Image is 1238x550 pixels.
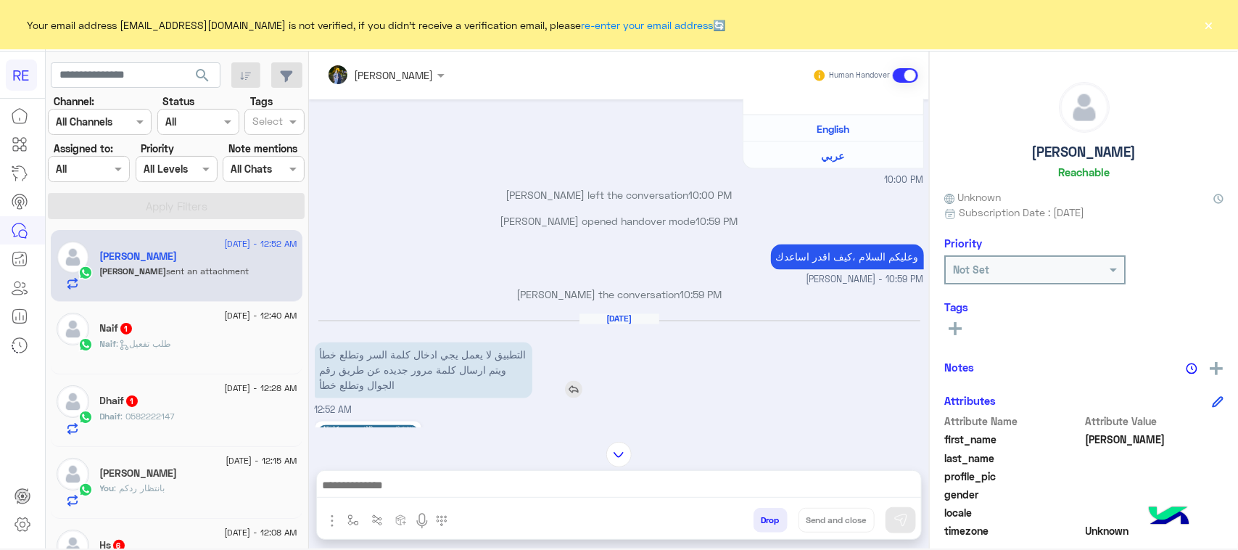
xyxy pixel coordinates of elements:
[315,188,924,203] p: [PERSON_NAME] left the conversation
[606,442,632,467] img: scroll
[224,526,297,539] span: [DATE] - 12:08 AM
[120,323,132,334] span: 1
[413,512,431,530] img: send voice note
[944,189,1001,205] span: Unknown
[250,94,273,109] label: Tags
[1032,144,1136,160] h5: [PERSON_NAME]
[57,458,89,491] img: defaultAdmin.png
[817,123,849,135] span: English
[100,322,133,334] h5: Naif
[185,62,220,94] button: search
[806,274,924,287] span: [PERSON_NAME] - 10:59 PM
[680,289,722,301] span: 10:59 PM
[1086,505,1224,520] span: null
[57,385,89,418] img: defaultAdmin.png
[226,454,297,467] span: [DATE] - 12:15 AM
[224,237,297,250] span: [DATE] - 12:52 AM
[315,405,352,416] span: 12:52 AM
[1210,362,1223,375] img: add
[126,395,138,407] span: 1
[224,382,297,395] span: [DATE] - 12:28 AM
[944,523,1083,538] span: timezone
[1202,17,1216,32] button: ×
[117,338,172,349] span: : طلب تفعيل
[944,300,1223,313] h6: Tags
[1086,414,1224,429] span: Attribute Value
[100,483,115,493] span: You
[100,266,167,276] span: [PERSON_NAME]
[100,395,139,407] h5: Dhaif
[1086,523,1224,538] span: Unknown
[1144,492,1194,543] img: hulul-logo.png
[944,469,1083,484] span: profile_pic
[1086,487,1224,502] span: null
[167,266,249,276] span: sent an attachment
[78,410,93,424] img: WhatsApp
[366,508,389,532] button: Trigger scenario
[894,513,908,528] img: send message
[436,515,447,527] img: make a call
[1060,83,1109,132] img: defaultAdmin.png
[115,483,165,493] span: بانتظار ردكم
[822,149,845,162] span: عربي
[78,266,93,280] img: WhatsApp
[100,338,117,349] span: Naif
[371,514,383,526] img: Trigger scenario
[194,67,211,84] span: search
[57,313,89,345] img: defaultAdmin.png
[224,309,297,322] span: [DATE] - 12:40 AM
[54,94,94,109] label: Channel:
[28,17,726,33] span: Your email address [EMAIL_ADDRESS][DOMAIN_NAME] is not verified, if you didn't receive a verifica...
[944,432,1083,447] span: first_name
[944,451,1083,466] span: last_name
[1086,432,1224,447] span: عبدالرحمن
[141,141,174,156] label: Priority
[57,241,89,274] img: defaultAdmin.png
[771,245,924,270] p: 20/8/2025, 10:59 PM
[565,381,582,398] img: reply
[885,174,924,188] span: 10:00 PM
[162,94,194,109] label: Status
[315,342,532,398] p: 21/8/2025, 12:52 AM
[696,216,738,228] span: 10:59 PM
[689,189,733,202] span: 10:00 PM
[944,361,974,374] h6: Notes
[944,487,1083,502] span: gender
[78,483,93,497] img: WhatsApp
[1186,363,1197,374] img: notes
[959,205,1084,220] span: Subscription Date : [DATE]
[754,508,788,533] button: Drop
[944,414,1083,429] span: Attribute Name
[100,467,178,480] h5: محمد
[48,193,305,219] button: Apply Filters
[579,314,659,324] h6: [DATE]
[944,394,996,407] h6: Attributes
[250,113,283,132] div: Select
[78,337,93,352] img: WhatsApp
[944,237,982,250] h6: Priority
[6,59,37,91] div: RE
[829,70,890,81] small: Human Handover
[100,411,121,422] span: Dhaif
[798,508,875,533] button: Send and close
[100,250,178,263] h5: عبدالرحمن
[121,411,176,422] span: 0582222147
[1058,165,1110,178] h6: Reachable
[347,514,359,526] img: select flow
[315,214,924,229] p: [PERSON_NAME] opened handover mode
[395,514,407,526] img: create order
[54,141,113,156] label: Assigned to:
[944,505,1083,520] span: locale
[342,508,366,532] button: select flow
[389,508,413,532] button: create order
[323,512,341,530] img: send attachment
[315,287,924,303] p: [PERSON_NAME] the conversation
[582,19,714,31] a: re-enter your email address
[228,141,297,156] label: Note mentions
